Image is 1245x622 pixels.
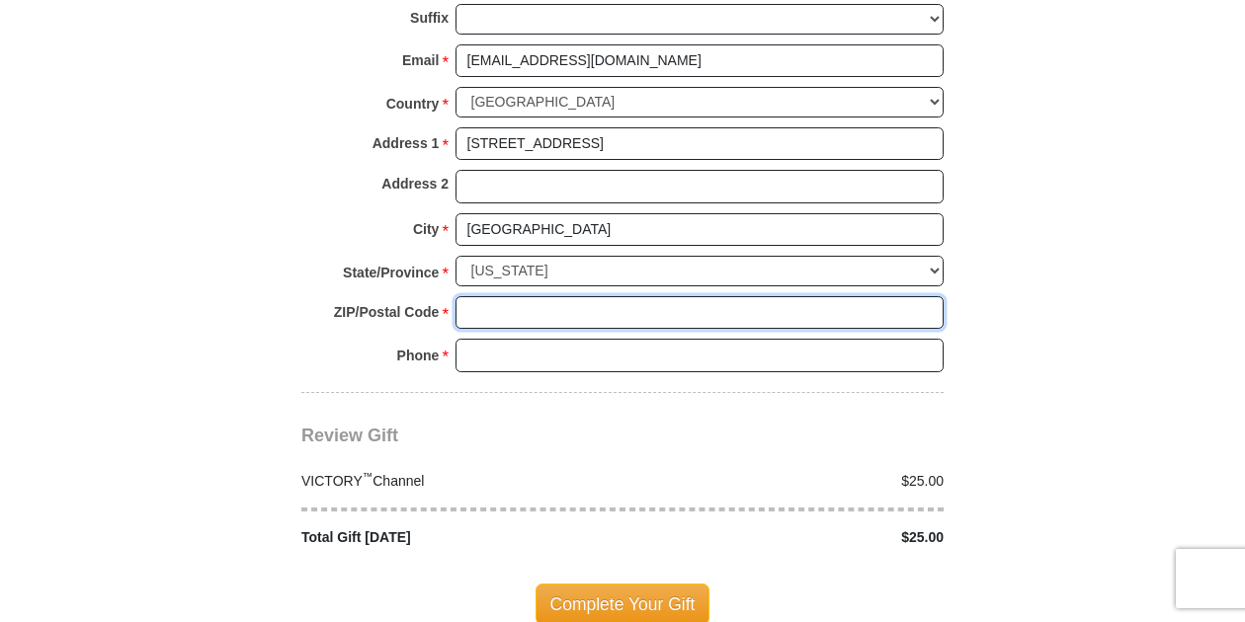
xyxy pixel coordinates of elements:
[622,527,954,548] div: $25.00
[386,90,440,117] strong: Country
[343,259,439,286] strong: State/Province
[410,4,449,32] strong: Suffix
[373,129,440,157] strong: Address 1
[622,471,954,492] div: $25.00
[301,426,398,445] span: Review Gift
[363,470,373,482] sup: ™
[413,215,439,243] strong: City
[291,527,623,548] div: Total Gift [DATE]
[381,170,449,197] strong: Address 2
[402,46,439,74] strong: Email
[291,471,623,492] div: VICTORY Channel
[334,298,440,326] strong: ZIP/Postal Code
[397,342,440,369] strong: Phone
